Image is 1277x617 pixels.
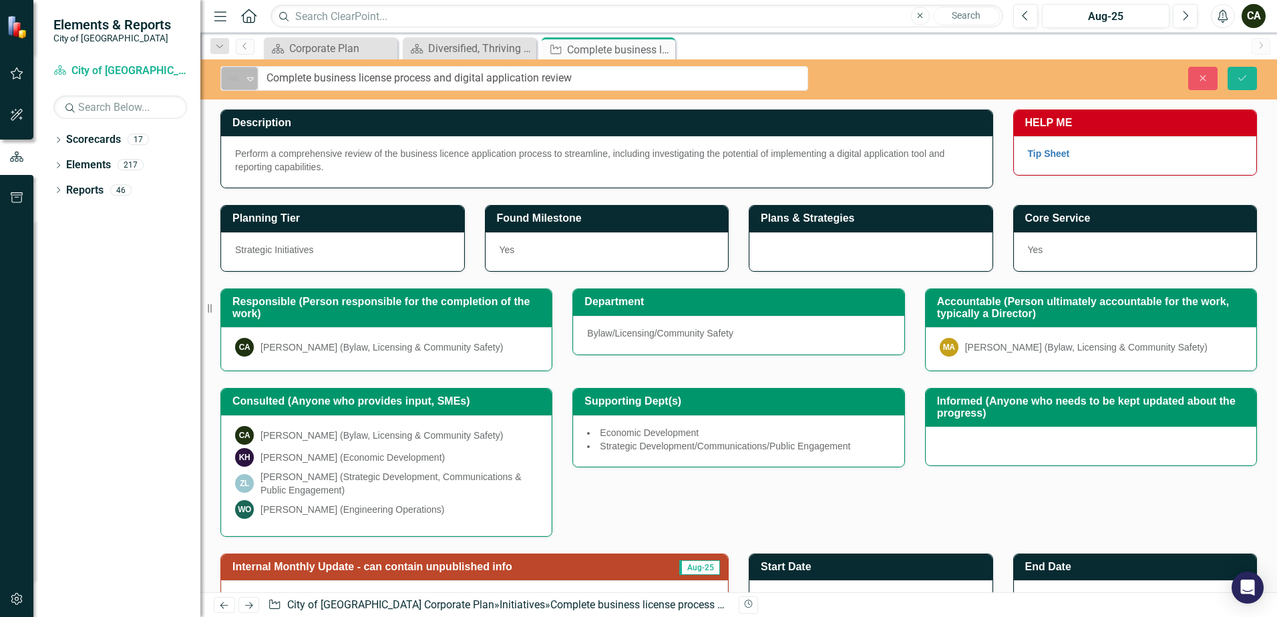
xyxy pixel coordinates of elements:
span: Strategic Development/Communications/Public Engagement [600,441,850,451]
h3: Planning Tier [232,212,458,224]
h3: Consulted (Anyone who provides input, SMEs) [232,395,545,407]
div: 217 [118,160,144,171]
div: Aug-25 [1047,9,1165,25]
a: Elements [66,158,111,173]
h3: End Date [1025,561,1250,573]
div: Open Intercom Messenger [1232,572,1264,604]
h3: Department [584,296,897,308]
span: Search [952,10,980,21]
span: Aug-25 [679,560,720,575]
h3: Accountable (Person ultimately accountable for the work, typically a Director) [937,296,1250,319]
a: City of [GEOGRAPHIC_DATA] Corporate Plan [53,63,187,79]
span: Economic Development [600,427,699,438]
div: Complete business license process and digital application review [550,598,856,611]
span: Yes [1028,244,1043,255]
img: Not Defined [225,71,241,87]
input: Search ClearPoint... [270,5,1003,28]
div: WO [235,500,254,519]
span: Yes [500,244,515,255]
h3: Supporting Dept(s) [584,395,897,407]
button: Search [933,7,1000,25]
div: Corporate Plan [289,40,394,57]
div: Diversified, Thriving Economy [428,40,533,57]
h3: Plans & Strategies [761,212,986,224]
p: Perform a comprehensive review of the business licence application process to streamline, includi... [235,147,978,174]
button: Aug-25 [1042,4,1169,28]
a: Initiatives [500,598,545,611]
a: Reports [66,183,104,198]
h3: Internal Monthly Update - can contain unpublished info [232,561,657,573]
input: This field is required [258,66,808,91]
a: Corporate Plan [267,40,394,57]
div: CA [235,338,254,357]
div: [PERSON_NAME] (Engineering Operations) [260,503,444,516]
div: » » [268,598,729,613]
div: ZL [235,474,254,493]
h3: Informed (Anyone who needs to be kept updated about the progress) [937,395,1250,419]
img: ClearPoint Strategy [7,15,30,39]
div: MA [940,338,958,357]
div: KH [235,448,254,467]
div: [PERSON_NAME] (Bylaw, Licensing & Community Safety) [965,341,1208,354]
h3: Responsible (Person responsible for the completion of the work) [232,296,545,319]
div: CA [235,426,254,445]
h3: Description [232,117,986,129]
a: Scorecards [66,132,121,148]
div: Complete business license process and digital application review [567,41,672,58]
span: Bylaw/Licensing/Community Safety [587,328,733,339]
div: 46 [110,184,132,196]
div: [PERSON_NAME] (Strategic Development, Communications & Public Engagement) [260,470,538,497]
h3: Found Milestone [497,212,722,224]
div: [PERSON_NAME] (Economic Development) [260,451,445,464]
button: CA [1242,4,1266,28]
span: Strategic Initiatives [235,244,314,255]
a: Tip Sheet [1028,148,1070,159]
a: Diversified, Thriving Economy [406,40,533,57]
h3: HELP ME [1025,117,1250,129]
div: 17 [128,134,149,146]
div: [PERSON_NAME] (Bylaw, Licensing & Community Safety) [260,341,503,354]
small: City of [GEOGRAPHIC_DATA] [53,33,171,43]
span: Elements & Reports [53,17,171,33]
h3: Start Date [761,561,986,573]
input: Search Below... [53,95,187,119]
h3: Core Service [1025,212,1250,224]
div: [PERSON_NAME] (Bylaw, Licensing & Community Safety) [260,429,503,442]
a: City of [GEOGRAPHIC_DATA] Corporate Plan [287,598,494,611]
